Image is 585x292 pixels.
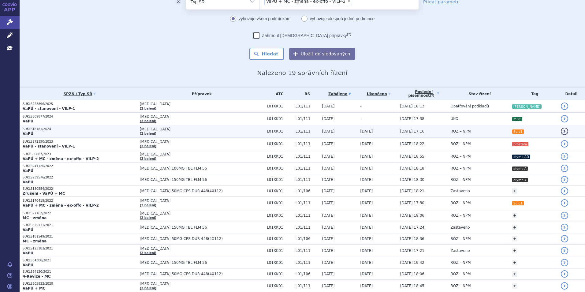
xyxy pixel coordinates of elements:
span: [DATE] [322,237,335,241]
abbr: (?) [430,94,434,98]
span: [MEDICAL_DATA] 50MG CPS DUR 448(4X112) [140,272,264,276]
span: ROZ – NPM [450,166,471,170]
a: (2 balení) [140,119,156,123]
span: [DATE] [322,225,335,230]
a: detail [561,259,568,266]
a: + [512,271,517,277]
a: detail [561,224,568,231]
a: detail [561,282,568,290]
th: Stav řízení [447,88,509,100]
span: [DATE] [322,129,335,133]
span: ROZ – NPM [450,213,471,218]
span: L01/111 [296,129,319,133]
strong: VaPÚ [23,132,33,136]
span: [DATE] 18:30 [400,178,424,182]
span: [MEDICAL_DATA] [140,282,264,286]
th: ATC [264,88,292,100]
span: - [360,117,362,121]
label: Zahrnout [DEMOGRAPHIC_DATA] přípravky [253,32,351,39]
p: SUKLS239576/2022 [23,175,137,180]
span: [DATE] 18:18 [400,166,424,170]
p: SUKLS309877/2024 [23,114,137,119]
span: Zastaveno [450,189,470,193]
span: L01/106 [296,272,319,276]
span: [DATE] [360,166,373,170]
span: L01/111 [296,249,319,253]
span: L01/111 [296,201,319,205]
span: ROZ – NPM [450,142,471,146]
span: Nalezeno 19 správních řízení [257,69,347,77]
span: [DATE] [322,201,335,205]
span: [MEDICAL_DATA] [140,127,264,131]
strong: VaPÚ [23,180,33,184]
strong: MC - změna [23,216,47,220]
a: Poslednípísemnost(?) [400,88,447,100]
span: ROZ – NPM [450,201,471,205]
span: L01XK01 [267,237,292,241]
span: L01/111 [296,166,319,170]
span: L01XK01 [267,260,292,265]
a: Zahájeno [322,90,357,98]
label: vyhovuje alespoň jedné podmínce [301,14,375,23]
span: [DATE] [322,104,335,108]
a: (2 balení) [140,157,156,160]
a: detail [561,103,568,110]
i: prostata [512,142,528,146]
th: Tag [509,88,558,100]
i: Solo1 [512,129,524,134]
span: [DATE] 17:24 [400,225,424,230]
a: detail [561,128,568,135]
span: Opatřování podkladů [450,104,489,108]
a: detail [561,165,568,172]
strong: 4-Revize - MC [23,274,51,279]
span: L01XK01 [267,201,292,205]
a: (2 balení) [140,107,156,110]
th: Přípravek [137,88,264,100]
a: + [512,225,517,230]
span: [DATE] [360,154,373,159]
a: + [512,248,517,253]
strong: VaPÚ - stanovení - VILP-1 [23,107,75,111]
a: (2 balení) [140,216,156,219]
a: detail [561,270,568,278]
span: L01/106 [296,189,319,193]
p: SUKLS27167/2022 [23,211,137,215]
span: [MEDICAL_DATA] [140,246,264,251]
span: L01XK01 [267,104,292,108]
a: + [512,188,517,194]
span: [MEDICAL_DATA] [140,199,264,203]
span: [DATE] [322,249,335,253]
span: L01/111 [296,213,319,218]
span: [MEDICAL_DATA] 150MG TBL FLM 56 [140,260,264,265]
span: [DATE] 18:06 [400,272,424,276]
span: [MEDICAL_DATA] [140,152,264,156]
button: Hledat [249,48,284,60]
p: SUKLS181549/2021 [23,234,137,239]
span: L01XK01 [267,189,292,193]
span: [DATE] 18:36 [400,237,424,241]
span: [MEDICAL_DATA] 150MG TBL FLM 56 [140,178,264,182]
span: Zastaveno [450,225,470,230]
strong: VaPÚ [23,119,33,123]
strong: VaPÚ + MC [23,286,45,290]
a: detail [561,212,568,219]
span: [DATE] 18:22 [400,142,424,146]
span: L01XK01 [267,272,292,276]
span: [DATE] [360,249,373,253]
span: [DATE] [322,117,335,121]
p: SUKLS18181/2024 [23,127,137,131]
p: SUKLS123183/2021 [23,246,137,251]
span: ROZ – NPM [450,178,471,182]
span: L01/111 [296,225,319,230]
span: [DATE] 17:30 [400,201,424,205]
p: SUKLS223896/2025 [23,102,137,106]
a: + [512,283,517,289]
p: SUKLS180584/2022 [23,187,137,191]
span: [DATE] [322,166,335,170]
span: [DATE] 18:45 [400,284,424,288]
span: ROZ – NPM [450,129,471,133]
strong: VaPÚ [23,251,33,255]
a: Ukončeno [360,90,397,98]
span: [DATE] 17:21 [400,249,424,253]
i: olympiA [512,178,528,182]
